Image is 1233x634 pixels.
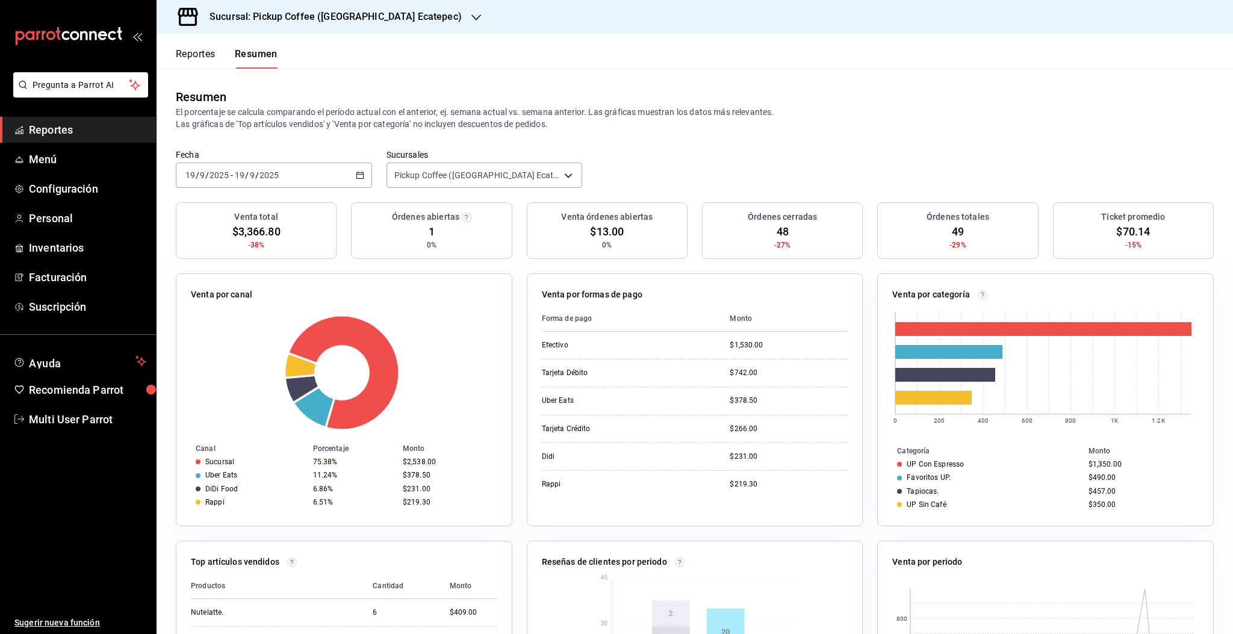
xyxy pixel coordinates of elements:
[176,106,1214,130] p: El porcentaje se calcula comparando el período actual con el anterior, ej. semana actual vs. sema...
[13,72,148,98] button: Pregunta a Parrot AI
[308,442,398,455] th: Porcentaje
[892,288,970,301] p: Venta por categoría
[199,170,205,180] input: --
[927,211,989,223] h3: Órdenes totales
[429,223,435,240] span: 1
[403,458,492,466] div: $2,538.00
[8,87,148,100] a: Pregunta a Parrot AI
[952,223,964,240] span: 49
[394,169,561,181] span: Pickup Coffee ([GEOGRAPHIC_DATA] Ecatepec)
[132,31,142,41] button: open_drawer_menu
[176,442,308,455] th: Canal
[1065,417,1076,424] text: 800
[561,211,653,223] h3: Venta órdenes abiertas
[255,170,259,180] span: /
[907,500,946,509] div: UP Sin Café
[777,223,789,240] span: 48
[949,240,966,250] span: -29%
[373,608,430,618] div: 6
[1111,417,1119,424] text: 1K
[232,223,281,240] span: $3,366.80
[893,417,897,424] text: 0
[730,368,848,378] div: $742.00
[1116,223,1150,240] span: $70.14
[427,240,436,250] span: 0%
[363,573,439,599] th: Cantidad
[542,424,662,434] div: Tarjeta Crédito
[730,396,848,406] div: $378.50
[907,460,964,468] div: UP Con Espresso
[205,485,238,493] div: DiDi Food
[1089,473,1194,482] div: $490.00
[196,170,199,180] span: /
[14,617,146,629] span: Sugerir nueva función
[1101,211,1165,223] h3: Ticket promedio
[313,458,393,466] div: 75.38%
[542,288,642,301] p: Venta por formas de pago
[590,223,624,240] span: $13.00
[720,306,848,332] th: Monto
[234,170,245,180] input: --
[33,79,129,92] span: Pregunta a Parrot AI
[231,170,233,180] span: -
[176,151,372,159] label: Fecha
[29,240,146,256] span: Inventarios
[29,122,146,138] span: Reportes
[1022,417,1033,424] text: 600
[259,170,279,180] input: ----
[907,487,939,496] div: Tapiocas.
[234,211,278,223] h3: Venta total
[191,288,252,301] p: Venta por canal
[730,424,848,434] div: $266.00
[191,608,311,618] div: Nutelatte.
[205,458,234,466] div: Sucursal
[934,417,945,424] text: 200
[235,48,278,69] button: Resumen
[1152,417,1166,424] text: 1.2K
[398,442,512,455] th: Monto
[542,556,667,568] p: Reseñas de clientes por periodo
[440,573,497,599] th: Monto
[29,354,131,368] span: Ayuda
[387,151,583,159] label: Sucursales
[200,10,462,24] h3: Sucursal: Pickup Coffee ([GEOGRAPHIC_DATA] Ecatepec)
[29,210,146,226] span: Personal
[249,170,255,180] input: --
[205,170,209,180] span: /
[542,368,662,378] div: Tarjeta Débito
[542,306,721,332] th: Forma de pago
[542,396,662,406] div: Uber Eats
[542,340,662,350] div: Efectivo
[176,48,216,69] button: Reportes
[542,479,662,489] div: Rappi
[602,240,612,250] span: 0%
[1089,487,1194,496] div: $457.00
[191,556,279,568] p: Top artículos vendidos
[878,444,1083,458] th: Categoría
[450,608,497,618] div: $409.00
[29,382,146,398] span: Recomienda Parrot
[245,170,249,180] span: /
[248,240,265,250] span: -38%
[1089,500,1194,509] div: $350.00
[29,151,146,167] span: Menú
[176,48,278,69] div: navigation tabs
[403,485,492,493] div: $231.00
[892,556,962,568] p: Venta por periodo
[730,479,848,489] div: $219.30
[313,498,393,506] div: 6.51%
[403,498,492,506] div: $219.30
[313,471,393,479] div: 11.24%
[1089,460,1194,468] div: $1,350.00
[29,299,146,315] span: Suscripción
[176,88,226,106] div: Resumen
[542,452,662,462] div: Didi
[907,473,951,482] div: Favoritos UP.
[205,498,225,506] div: Rappi
[185,170,196,180] input: --
[29,269,146,285] span: Facturación
[774,240,791,250] span: -27%
[313,485,393,493] div: 6.86%
[191,573,363,599] th: Productos
[209,170,229,180] input: ----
